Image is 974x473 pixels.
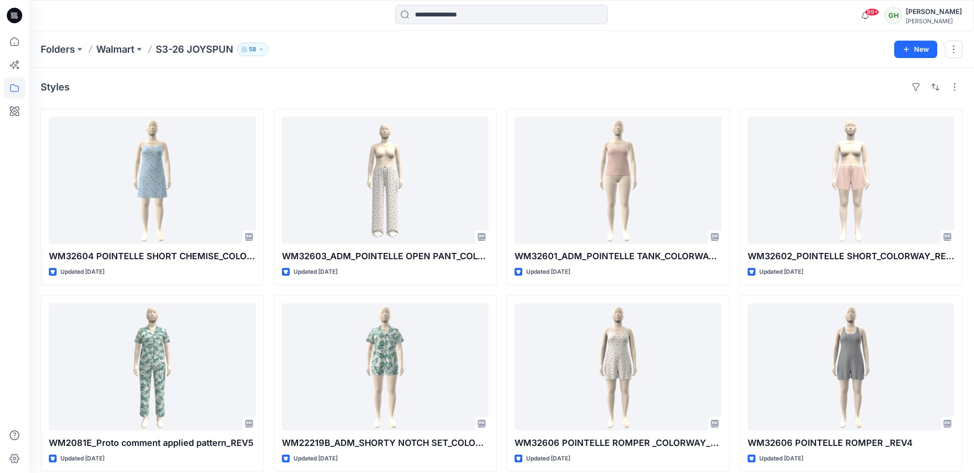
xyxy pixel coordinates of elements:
[156,43,233,56] p: S3-26 JOYSPUN
[759,267,803,277] p: Updated [DATE]
[748,436,955,450] p: WM32606 POINTELLE ROMPER _REV4
[49,436,256,450] p: WM2081E_Proto comment applied pattern_REV5
[282,303,489,430] a: WM22219B_ADM_SHORTY NOTCH SET_COLORWAY_REV5
[294,454,338,464] p: Updated [DATE]
[282,117,489,244] a: WM32603_ADM_POINTELLE OPEN PANT_COLORWAY REV2
[282,436,489,450] p: WM22219B_ADM_SHORTY NOTCH SET_COLORWAY_REV5
[759,454,803,464] p: Updated [DATE]
[906,17,962,25] div: [PERSON_NAME]
[515,250,722,263] p: WM32601_ADM_POINTELLE TANK_COLORWAY_REV1
[894,41,937,58] button: New
[49,250,256,263] p: WM32604 POINTELLE SHORT CHEMISE_COLORWAY_REV2
[885,7,902,24] div: GH
[41,43,75,56] a: Folders
[60,454,104,464] p: Updated [DATE]
[60,267,104,277] p: Updated [DATE]
[526,454,570,464] p: Updated [DATE]
[237,43,268,56] button: 58
[748,117,955,244] a: WM32602_POINTELLE SHORT_COLORWAY_REV1
[906,6,962,17] div: [PERSON_NAME]
[49,117,256,244] a: WM32604 POINTELLE SHORT CHEMISE_COLORWAY_REV2
[41,81,70,93] h4: Styles
[515,436,722,450] p: WM32606 POINTELLE ROMPER _COLORWAY_REV2
[294,267,338,277] p: Updated [DATE]
[96,43,134,56] a: Walmart
[526,267,570,277] p: Updated [DATE]
[515,303,722,430] a: WM32606 POINTELLE ROMPER _COLORWAY_REV2
[515,117,722,244] a: WM32601_ADM_POINTELLE TANK_COLORWAY_REV1
[249,44,256,55] p: 58
[748,303,955,430] a: WM32606 POINTELLE ROMPER _REV4
[865,8,879,16] span: 99+
[748,250,955,263] p: WM32602_POINTELLE SHORT_COLORWAY_REV1
[282,250,489,263] p: WM32603_ADM_POINTELLE OPEN PANT_COLORWAY REV2
[49,303,256,430] a: WM2081E_Proto comment applied pattern_REV5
